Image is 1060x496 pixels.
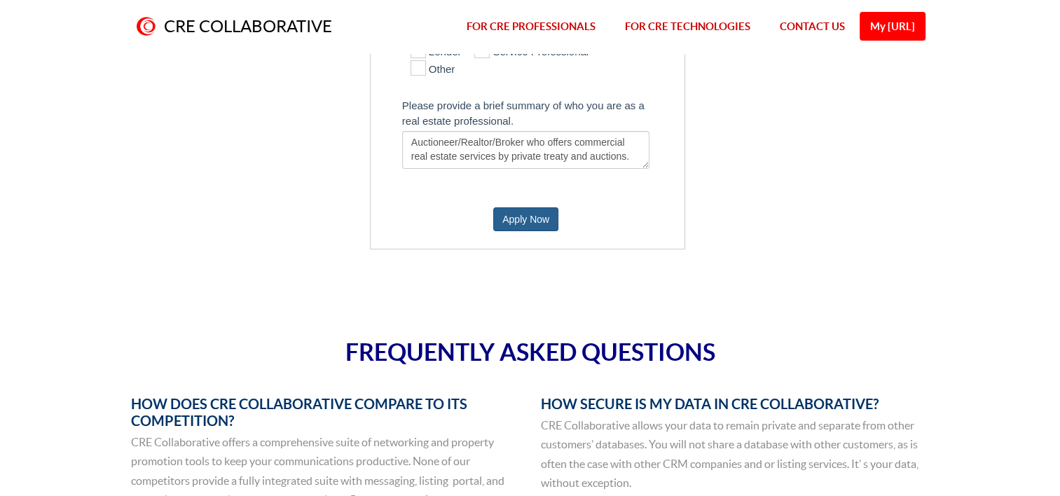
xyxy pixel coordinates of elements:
button: Apply Now [493,207,558,231]
span: HOW DOES CRE COLLABORATIVE COMPARE TO ITS COMPETITION? [131,396,467,429]
a: My [URL] [860,12,925,41]
label: Other [411,62,455,78]
span: HOW SECURE IS MY DATA IN CRE COLLABORATIVE? [541,396,879,412]
span: FREQUENTLY ASKED QUESTIONS [345,338,715,366]
label: Please provide a brief summary of who you are as a real estate professional. [402,93,677,131]
p: CRE Collaborative allows your data to remain private and separate from other customers’ databases... [541,416,930,493]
